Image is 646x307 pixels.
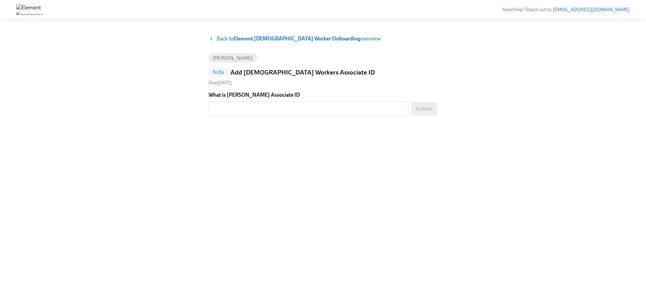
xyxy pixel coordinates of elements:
[209,35,437,42] a: Back toElement [DEMOGRAPHIC_DATA] Worker Onboardingoverview
[217,35,381,42] span: Back to overview
[209,80,232,86] span: Monday, August 18th 2025, 9:00 am
[209,70,228,75] span: To Do
[209,56,257,61] span: [PERSON_NAME]
[16,4,43,15] img: Element Biosciences
[234,35,360,42] strong: Element [DEMOGRAPHIC_DATA] Worker Onboarding
[553,7,630,12] a: [EMAIL_ADDRESS][DOMAIN_NAME]
[230,68,375,77] h5: Add [DEMOGRAPHIC_DATA] Workers Associate ID
[209,91,437,99] label: What is [PERSON_NAME] Associate ID
[502,7,630,12] span: Need help? Reach out to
